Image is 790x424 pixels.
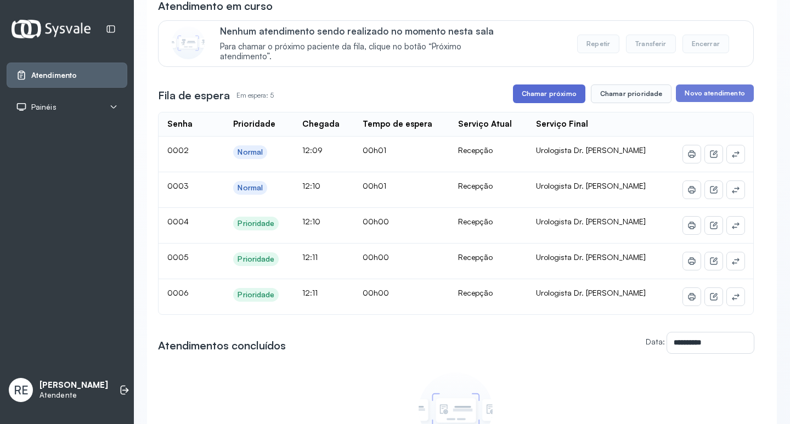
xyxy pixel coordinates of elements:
[39,391,108,400] p: Atendente
[458,252,518,262] div: Recepção
[536,288,646,297] span: Urologista Dr. [PERSON_NAME]
[238,183,263,193] div: Normal
[458,288,518,298] div: Recepção
[536,145,646,155] span: Urologista Dr. [PERSON_NAME]
[536,181,646,190] span: Urologista Dr. [PERSON_NAME]
[158,88,230,103] h3: Fila de espera
[676,84,753,102] button: Novo atendimento
[646,337,665,346] label: Data:
[233,119,275,129] div: Prioridade
[536,119,588,129] div: Serviço Final
[220,42,510,63] span: Para chamar o próximo paciente da fila, clique no botão “Próximo atendimento”.
[39,380,108,391] p: [PERSON_NAME]
[12,20,91,38] img: Logotipo do estabelecimento
[458,181,518,191] div: Recepção
[16,70,118,81] a: Atendimento
[238,290,274,299] div: Prioridade
[536,252,646,262] span: Urologista Dr. [PERSON_NAME]
[172,26,205,59] img: Imagem de CalloutCard
[363,181,386,190] span: 00h01
[458,145,518,155] div: Recepção
[238,148,263,157] div: Normal
[302,119,340,129] div: Chegada
[167,181,189,190] span: 0003
[513,84,585,103] button: Chamar próximo
[236,88,274,103] p: Em espera: 5
[363,145,386,155] span: 00h01
[682,35,729,53] button: Encerrar
[458,217,518,227] div: Recepção
[363,288,389,297] span: 00h00
[302,181,320,190] span: 12:10
[302,288,318,297] span: 12:11
[302,145,323,155] span: 12:09
[591,84,672,103] button: Chamar prioridade
[363,217,389,226] span: 00h00
[363,252,389,262] span: 00h00
[302,252,318,262] span: 12:11
[577,35,619,53] button: Repetir
[363,119,432,129] div: Tempo de espera
[302,217,320,226] span: 12:10
[536,217,646,226] span: Urologista Dr. [PERSON_NAME]
[31,103,57,112] span: Painéis
[167,145,189,155] span: 0002
[458,119,512,129] div: Serviço Atual
[220,25,510,37] p: Nenhum atendimento sendo realizado no momento nesta sala
[626,35,676,53] button: Transferir
[31,71,77,80] span: Atendimento
[167,288,189,297] span: 0006
[167,252,188,262] span: 0005
[167,119,193,129] div: Senha
[158,338,286,353] h3: Atendimentos concluídos
[238,255,274,264] div: Prioridade
[167,217,189,226] span: 0004
[238,219,274,228] div: Prioridade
